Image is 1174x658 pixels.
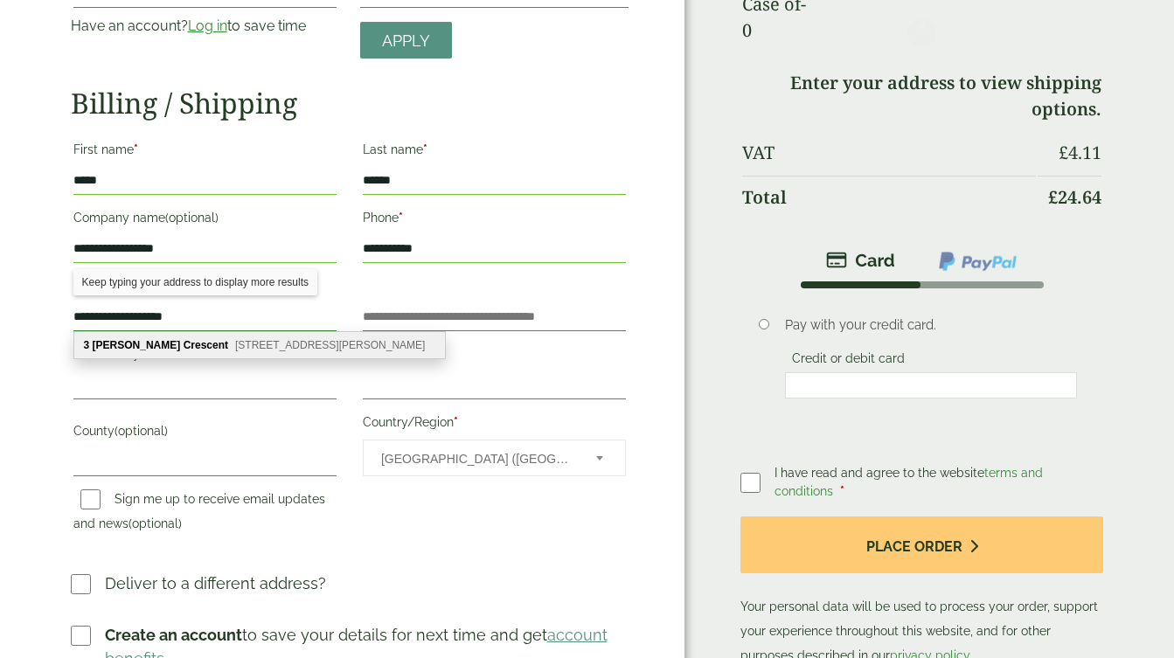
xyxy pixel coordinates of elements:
span: (optional) [129,516,182,530]
span: (optional) [115,424,168,438]
div: 3 Jenkinson Crescent [74,332,446,358]
input: Sign me up to receive email updates and news(optional) [80,489,101,509]
label: First name [73,137,337,167]
b: [PERSON_NAME] [93,339,181,351]
label: Phone [363,205,626,235]
p: Have an account? to save time [71,16,339,37]
span: Country/Region [363,440,626,476]
a: Log in [188,17,227,34]
span: (optional) [165,211,219,225]
h2: Billing / Shipping [71,87,629,120]
abbr: required [423,142,427,156]
a: Apply [360,22,452,59]
abbr: required [399,211,403,225]
strong: Create an account [105,626,242,644]
label: Last name [363,137,626,167]
span: Apply [382,31,430,51]
abbr: required [454,415,458,429]
label: Postcode [363,342,626,371]
label: Country/Region [363,410,626,440]
label: Sign me up to receive email updates and news [73,492,325,536]
label: County [73,419,337,448]
span: United Kingdom (UK) [381,440,573,477]
label: Company name [73,205,337,235]
span: [STREET_ADDRESS][PERSON_NAME] [235,339,425,351]
b: 3 [84,339,90,351]
div: Keep typing your address to display more results [73,269,317,295]
abbr: required [417,347,421,361]
p: Deliver to a different address? [105,571,326,595]
abbr: required [134,142,138,156]
abbr: required [140,347,144,361]
b: Crescent [184,339,228,351]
